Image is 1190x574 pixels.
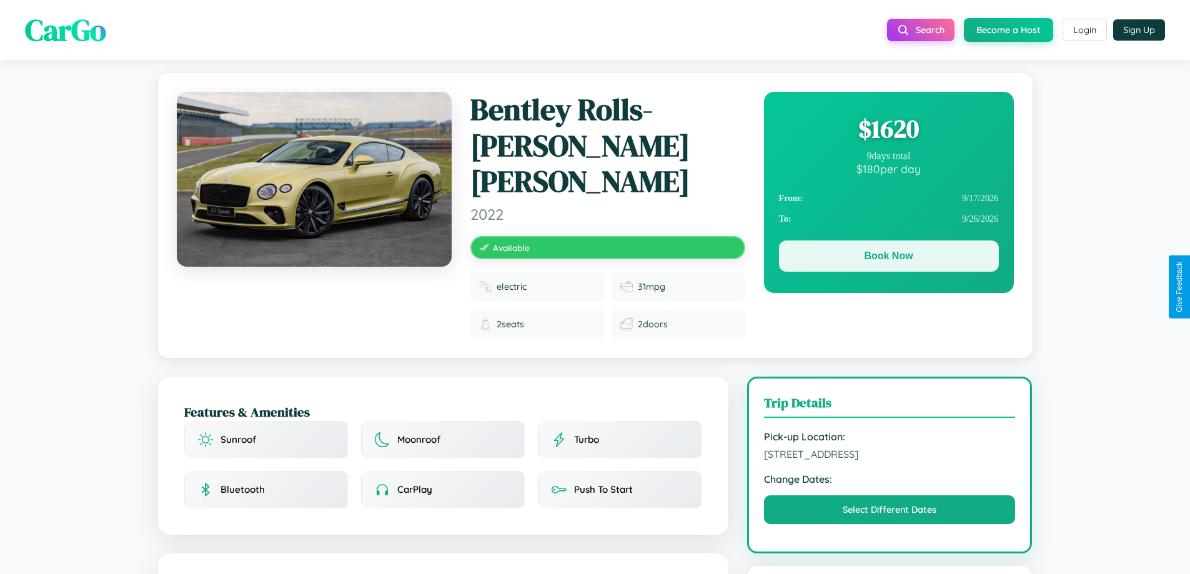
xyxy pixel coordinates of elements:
span: Sunroof [221,433,256,445]
img: Bentley Rolls-Royce Park Ward 2022 [177,92,452,267]
h2: Features & Amenities [184,403,702,421]
span: Available [493,242,530,253]
img: Fuel efficiency [620,280,633,293]
div: Give Feedback [1175,262,1184,312]
span: CarGo [25,9,106,51]
span: 31 mpg [638,281,665,292]
span: [STREET_ADDRESS] [764,448,1016,460]
strong: Pick-up Location: [764,430,1016,443]
button: Login [1063,19,1107,41]
button: Select Different Dates [764,495,1016,524]
span: Search [916,24,945,36]
span: electric [497,281,527,292]
button: Book Now [779,240,999,272]
img: Seats [479,318,492,330]
button: Search [887,19,954,41]
div: 9 days total [779,151,999,162]
span: CarPlay [397,483,432,495]
img: Doors [620,318,633,330]
strong: Change Dates: [764,473,1016,485]
div: $ 1620 [779,112,999,146]
span: Push To Start [574,483,633,495]
span: 2022 [470,205,745,224]
div: 9 / 17 / 2026 [779,188,999,209]
span: Moonroof [397,433,440,445]
div: $ 180 per day [779,162,999,176]
span: Bluetooth [221,483,265,495]
h1: Bentley Rolls-[PERSON_NAME] [PERSON_NAME] [470,92,745,200]
span: Turbo [574,433,599,445]
h3: Trip Details [764,393,1016,418]
span: 2 seats [497,319,524,330]
button: Become a Host [964,18,1053,42]
strong: From: [779,193,803,204]
span: 2 doors [638,319,668,330]
button: Sign Up [1113,19,1165,41]
strong: To: [779,214,791,224]
div: 9 / 26 / 2026 [779,209,999,229]
img: Fuel type [479,280,492,293]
